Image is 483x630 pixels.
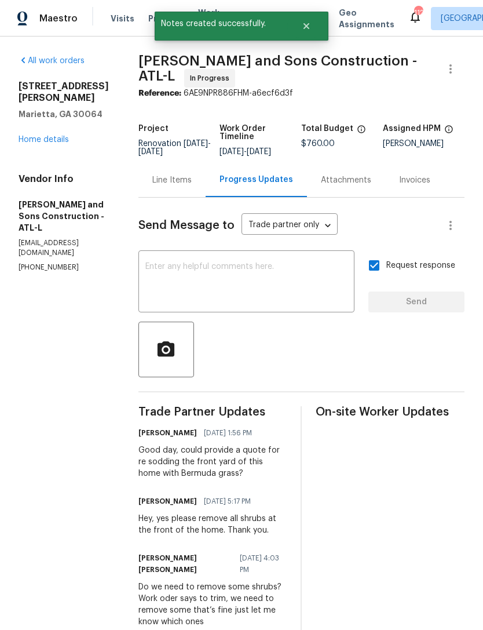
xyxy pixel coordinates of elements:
span: Projects [148,13,184,24]
a: All work orders [19,57,85,65]
span: [DATE] 5:17 PM [204,496,251,507]
div: 112 [414,7,422,19]
h2: [STREET_ADDRESS][PERSON_NAME] [19,81,111,104]
span: In Progress [190,72,234,84]
div: Invoices [399,174,430,186]
span: $760.00 [301,140,335,148]
span: [PERSON_NAME] and Sons Construction - ATL-L [138,54,417,83]
h4: Vendor Info [19,173,111,185]
span: [DATE] 4:03 PM [240,552,280,576]
span: The total cost of line items that have been proposed by Opendoor. This sum includes line items th... [357,125,366,140]
h6: [PERSON_NAME] [PERSON_NAME] [138,552,233,576]
span: Maestro [39,13,78,24]
div: Progress Updates [219,174,293,185]
span: On-site Worker Updates [316,406,464,418]
h5: Marietta, GA 30064 [19,108,111,120]
p: [PHONE_NUMBER] [19,263,111,272]
h5: Assigned HPM [383,125,441,133]
b: Reference: [138,89,181,97]
span: Send Message to [138,220,235,231]
span: Trade Partner Updates [138,406,287,418]
div: Trade partner only [241,216,338,235]
span: [DATE] [138,148,163,156]
h5: [PERSON_NAME] and Sons Construction - ATL-L [19,199,111,234]
div: [PERSON_NAME] [383,140,464,148]
h5: Project [138,125,169,133]
h5: Total Budget [301,125,353,133]
span: Visits [111,13,134,24]
span: Renovation [138,140,211,156]
div: Do we need to remove some shrubs? Work oder says to trim, we need to remove some that’s fine just... [138,581,287,628]
span: Geo Assignments [339,7,394,30]
span: Notes created successfully. [155,12,287,36]
span: [DATE] [184,140,208,148]
button: Close [287,14,325,38]
div: Hey, yes please remove all shrubs at the front of the home. Thank you. [138,513,287,536]
span: [DATE] [247,148,271,156]
span: - [138,140,211,156]
span: [DATE] 1:56 PM [204,427,252,439]
div: Attachments [321,174,371,186]
p: [EMAIL_ADDRESS][DOMAIN_NAME] [19,238,111,258]
span: Request response [386,260,455,272]
span: Work Orders [198,7,228,30]
h5: Work Order Timeline [219,125,301,141]
div: Good day, could provide a quote for re sodding the front yard of this home with Bermuda grass? [138,445,287,479]
div: 6AE9NPR886FHM-a6ecf6d3f [138,88,464,99]
a: Home details [19,136,69,144]
span: The hpm assigned to this work order. [444,125,453,140]
span: - [219,148,271,156]
h6: [PERSON_NAME] [138,496,197,507]
span: [DATE] [219,148,244,156]
div: Line Items [152,174,192,186]
h6: [PERSON_NAME] [138,427,197,439]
